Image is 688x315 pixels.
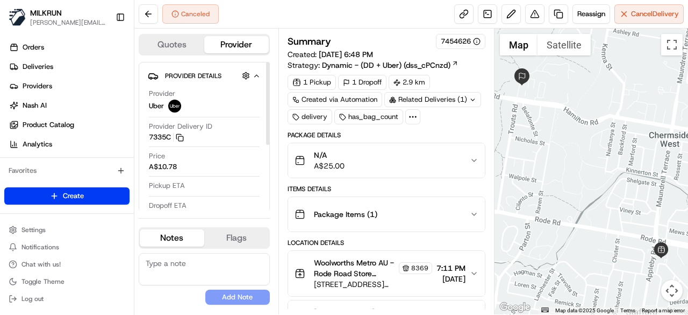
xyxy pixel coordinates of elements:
div: Related Deliveries (1) [384,92,481,107]
button: N/AA$25.00 [288,143,485,178]
span: 8369 [411,264,428,272]
div: Favorites [4,162,130,179]
button: Show street map [500,34,537,55]
img: uber-new-logo.jpeg [168,100,181,113]
span: Analytics [23,139,52,149]
span: Woolworths Metro AU - Rode Road Store Manager [314,257,397,279]
button: Settings [4,222,130,237]
button: CancelDelivery [614,4,684,24]
a: Product Catalog [4,116,134,134]
button: Notes [140,229,204,247]
button: Provider [204,36,269,53]
button: MILKRUN [30,8,62,18]
button: Package Items (1) [288,197,485,232]
img: Google [497,300,533,314]
a: Analytics [4,136,134,153]
div: Package Details [288,131,485,139]
button: 7335C [149,132,184,142]
div: Items Details [288,185,485,193]
span: Price [149,151,165,161]
a: Deliveries [4,58,134,75]
button: Notifications [4,240,130,255]
span: Created: [288,49,373,60]
button: [PERSON_NAME][EMAIL_ADDRESS][DOMAIN_NAME] [30,18,107,27]
span: Nash AI [23,101,47,110]
span: [STREET_ADDRESS][PERSON_NAME][PERSON_NAME] [314,279,432,290]
span: A$25.00 [314,160,345,171]
span: Provider [149,89,175,99]
span: Dynamic - (DD + Uber) (dss_cPCnzd) [322,60,450,71]
a: Providers [4,78,134,95]
button: Log out [4,291,130,306]
a: Orders [4,39,134,56]
span: Provider Details [165,72,221,80]
button: Flags [204,229,269,247]
a: Open this area in Google Maps (opens a new window) [497,300,533,314]
button: Create [4,187,130,205]
button: Show satellite imagery [537,34,591,55]
h3: Summary [288,37,331,46]
span: Uber [149,101,164,111]
span: [DATE] 6:48 PM [319,50,373,59]
button: Canceled [162,4,219,24]
div: Location Details [288,239,485,247]
a: Created via Automation [288,92,382,107]
span: Settings [21,226,46,234]
span: Package Items ( 1 ) [314,209,377,220]
span: Orders [23,43,44,52]
span: Cancel Delivery [631,9,679,19]
span: Pickup ETA [149,181,185,191]
span: Log out [21,295,44,303]
span: A$10.78 [149,162,177,172]
div: delivery [288,109,332,124]
div: 1 Pickup [288,75,336,90]
span: Chat with us! [21,260,61,269]
span: Notifications [21,243,59,251]
button: Map camera controls [661,280,683,302]
img: MILKRUN [9,9,26,26]
div: 1 Dropoff [338,75,386,90]
button: Provider Details [148,67,261,85]
div: has_bag_count [334,109,403,124]
button: Keyboard shortcuts [541,307,549,312]
span: Create [63,191,84,201]
span: Provider Delivery ID [149,122,212,131]
div: Strategy: [288,60,458,71]
div: 2.9 km [389,75,430,90]
button: Woolworths Metro AU - Rode Road Store Manager8369[STREET_ADDRESS][PERSON_NAME][PERSON_NAME]7:11 P... [288,251,485,296]
span: Dropoff ETA [149,201,187,211]
span: N/A [314,150,345,160]
a: Dynamic - (DD + Uber) (dss_cPCnzd) [322,60,458,71]
button: MILKRUNMILKRUN[PERSON_NAME][EMAIL_ADDRESS][DOMAIN_NAME] [4,4,111,30]
a: Report a map error [642,307,685,313]
span: Providers [23,81,52,91]
button: Quotes [140,36,204,53]
span: Reassign [577,9,605,19]
span: [DATE] [436,274,465,284]
span: Deliveries [23,62,53,72]
span: Map data ©2025 Google [555,307,614,313]
button: Toggle fullscreen view [661,34,683,55]
span: 7:11 PM [436,263,465,274]
button: 7454626 [441,37,481,46]
button: Chat with us! [4,257,130,272]
span: Toggle Theme [21,277,64,286]
a: Terms [620,307,635,313]
span: Product Catalog [23,120,74,130]
a: Nash AI [4,97,134,114]
button: Reassign [572,4,610,24]
button: Toggle Theme [4,274,130,289]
